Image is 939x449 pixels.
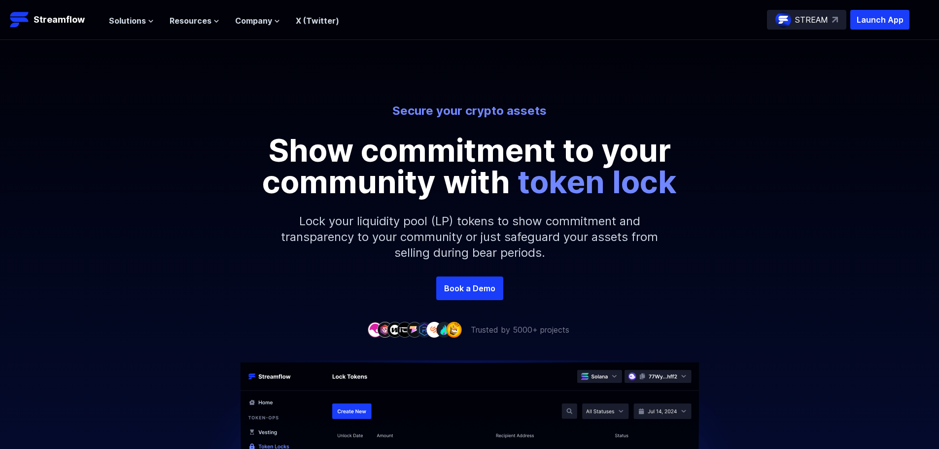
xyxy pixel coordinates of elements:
p: STREAM [795,14,828,26]
img: top-right-arrow.svg [832,17,838,23]
span: Company [235,15,272,27]
img: company-6 [417,322,432,337]
img: company-4 [397,322,413,337]
p: Lock your liquidity pool (LP) tokens to show commitment and transparency to your community or jus... [258,198,682,276]
p: Show commitment to your community with [248,135,692,198]
button: Resources [170,15,219,27]
span: token lock [518,163,677,201]
p: Secure your crypto assets [197,103,743,119]
img: streamflow-logo-circle.png [775,12,791,28]
img: company-3 [387,322,403,337]
a: STREAM [767,10,846,30]
img: Streamflow Logo [10,10,30,30]
span: Resources [170,15,211,27]
a: X (Twitter) [296,16,339,26]
img: company-5 [407,322,422,337]
p: Streamflow [34,13,85,27]
img: company-9 [446,322,462,337]
img: company-2 [377,322,393,337]
button: Launch App [850,10,909,30]
a: Streamflow [10,10,99,30]
img: company-8 [436,322,452,337]
span: Solutions [109,15,146,27]
button: Company [235,15,280,27]
img: company-1 [367,322,383,337]
button: Solutions [109,15,154,27]
p: Trusted by 5000+ projects [471,324,569,336]
a: Book a Demo [436,276,503,300]
img: company-7 [426,322,442,337]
